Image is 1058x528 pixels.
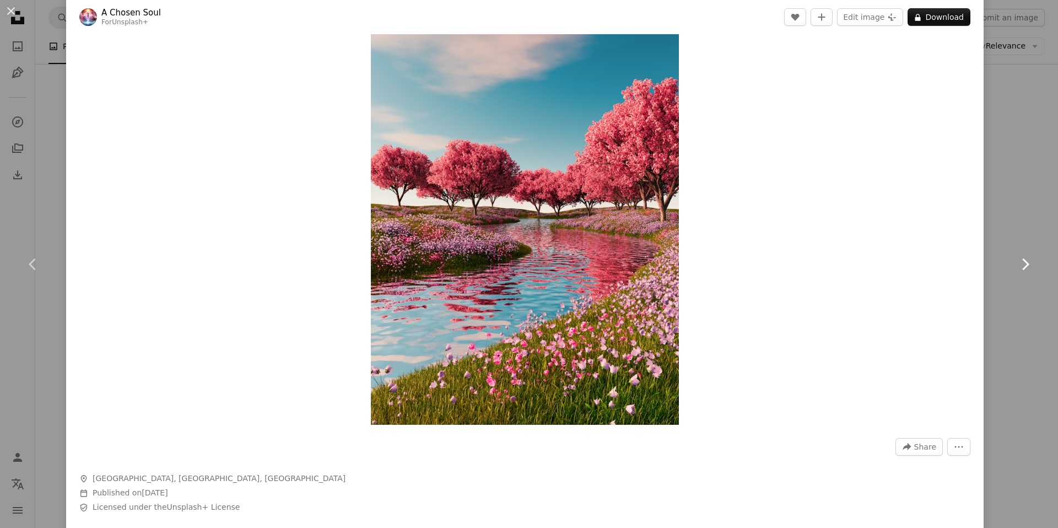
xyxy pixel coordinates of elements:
button: Download [908,8,970,26]
span: Share [914,439,936,455]
button: Edit image [837,8,903,26]
img: Go to A Chosen Soul's profile [79,8,97,26]
button: Like [784,8,806,26]
button: Add to Collection [811,8,833,26]
span: Published on [93,488,168,497]
div: For [101,18,161,27]
a: Unsplash+ [112,18,148,26]
button: Share this image [895,438,943,456]
a: Unsplash+ License [167,503,240,511]
a: A Chosen Soul [101,7,161,18]
button: More Actions [947,438,970,456]
a: Next [992,211,1058,317]
span: [GEOGRAPHIC_DATA], [GEOGRAPHIC_DATA], [GEOGRAPHIC_DATA] [93,473,346,484]
time: March 26, 2024 at 3:23:02 PM GMT+6 [142,488,168,497]
span: Licensed under the [93,502,240,513]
